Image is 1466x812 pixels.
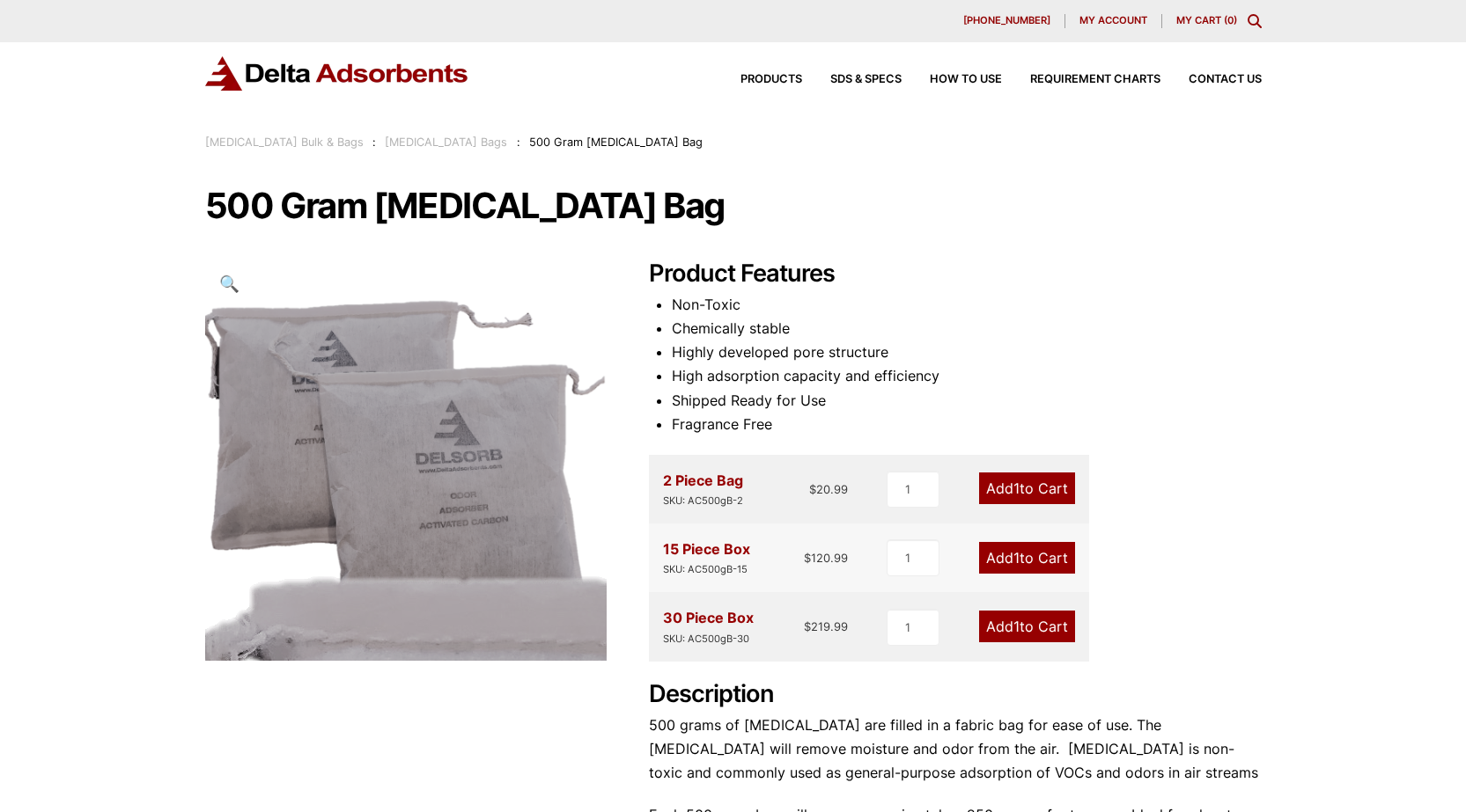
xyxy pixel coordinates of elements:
[649,713,1262,786] p: 500 grams of [MEDICAL_DATA] are filled in a fabric bag for ease of use. The [MEDICAL_DATA] will r...
[902,74,1002,85] a: How to Use
[1176,14,1237,26] a: My Cart (0)
[219,274,239,293] span: 🔍
[672,413,1262,436] li: Fragrance Free
[979,542,1075,574] a: Add1to Cart
[979,611,1075,642] a: Add1to Cart
[205,260,254,308] a: View full-screen image gallery
[517,135,520,149] span: :
[809,482,848,496] bdi: 20.99
[1227,14,1234,26] span: 0
[672,317,1262,340] li: Chemically stable
[649,260,1262,289] h2: Product Features
[529,135,703,149] span: 500 Gram [MEDICAL_DATA] Bag
[663,631,754,647] div: SKU: AC500gB-30
[663,493,743,509] div: SKU: AC500gB-2
[1248,14,1262,28] div: Toggle Modal Content
[809,482,816,496] span: $
[1030,74,1160,85] span: Requirement Charts
[802,74,902,85] a: SDS & SPECS
[663,606,754,647] div: 30 Piece Box
[205,135,364,149] a: [MEDICAL_DATA] Bulk & Bags
[1013,618,1020,635] span: 1
[804,619,811,633] span: $
[1189,74,1262,85] span: Contact Us
[385,135,507,149] a: [MEDICAL_DATA] Bags
[830,74,902,85] span: SDS & SPECS
[740,74,802,85] span: Products
[963,16,1050,26] span: [PHONE_NUMBER]
[804,551,848,565] bdi: 120.99
[1079,16,1147,26] span: My account
[1013,549,1020,567] span: 1
[1160,74,1262,85] a: Contact Us
[804,551,811,565] span: $
[672,293,1262,317] li: Non-Toxic
[1013,479,1020,497] span: 1
[979,472,1075,504] a: Add1to Cart
[949,14,1065,28] a: [PHONE_NUMBER]
[1002,74,1160,85] a: Requirement Charts
[372,135,376,149] span: :
[649,680,1262,709] h2: Description
[205,187,1262,224] h1: 500 Gram [MEDICAL_DATA] Bag
[205,56,469,91] img: Delta Adsorbents
[663,561,750,578] div: SKU: AC500gB-15
[663,469,743,509] div: 2 Piece Bag
[1065,14,1162,28] a: My account
[672,340,1262,364] li: Highly developed pore structure
[712,74,802,85] a: Products
[672,364,1262,388] li: High adsorption capacity and efficiency
[930,74,1002,85] span: How to Use
[804,619,848,633] bdi: 219.99
[663,538,750,578] div: 15 Piece Box
[672,389,1262,413] li: Shipped Ready for Use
